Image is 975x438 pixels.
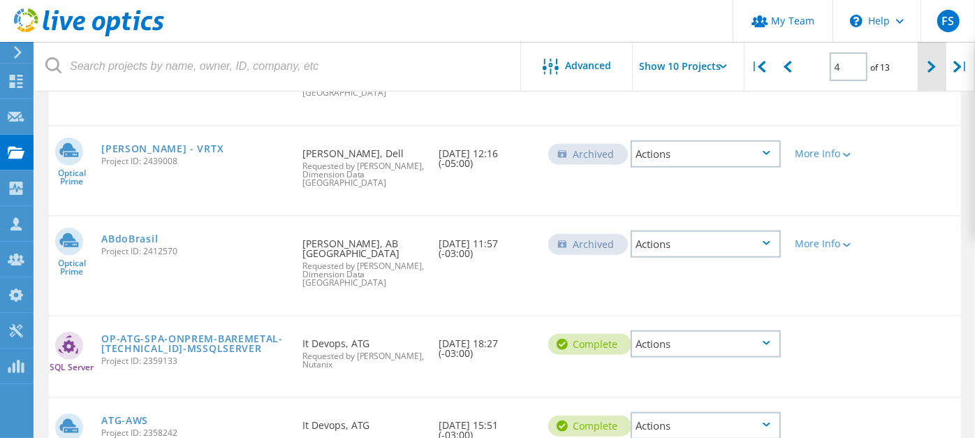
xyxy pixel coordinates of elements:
[101,416,148,425] a: ATG-AWS
[14,29,164,39] a: Live Optics Dashboard
[946,42,975,92] div: |
[548,416,631,437] div: Complete
[295,126,432,201] div: [PERSON_NAME], Dell
[795,239,853,249] div: More Info
[566,61,612,71] span: Advanced
[101,334,288,353] a: OP-ATG-SPA-ONPREM-BAREMETAL-[TECHNICAL_ID]-MSSQLSERVER
[850,15,863,27] svg: \n
[101,247,288,256] span: Project ID: 2412570
[50,363,94,372] span: SQL Server
[745,42,773,92] div: |
[49,259,94,276] span: Optical Prime
[302,72,425,97] span: Requested by [PERSON_NAME], Dimension Data [GEOGRAPHIC_DATA]
[49,169,94,186] span: Optical Prime
[302,262,425,287] span: Requested by [PERSON_NAME], Dimension Data [GEOGRAPHIC_DATA]
[35,42,522,91] input: Search projects by name, owner, ID, company, etc
[101,429,288,437] span: Project ID: 2358242
[432,316,542,372] div: [DATE] 18:27 (-03:00)
[548,334,631,355] div: Complete
[631,140,781,168] div: Actions
[631,231,781,258] div: Actions
[432,126,542,182] div: [DATE] 12:16 (-05:00)
[432,217,542,272] div: [DATE] 11:57 (-03:00)
[941,15,954,27] span: FS
[302,162,425,187] span: Requested by [PERSON_NAME], Dimension Data [GEOGRAPHIC_DATA]
[295,217,432,301] div: [PERSON_NAME], AB [GEOGRAPHIC_DATA]
[101,157,288,166] span: Project ID: 2439008
[631,330,781,358] div: Actions
[548,144,628,165] div: Archived
[548,234,628,255] div: Archived
[871,61,890,73] span: of 13
[101,144,223,154] a: [PERSON_NAME] - VRTX
[302,352,425,369] span: Requested by [PERSON_NAME], Nutanix
[101,357,288,365] span: Project ID: 2359133
[101,234,158,244] a: ABdoBrasil
[295,316,432,383] div: It Devops, ATG
[795,149,853,159] div: More Info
